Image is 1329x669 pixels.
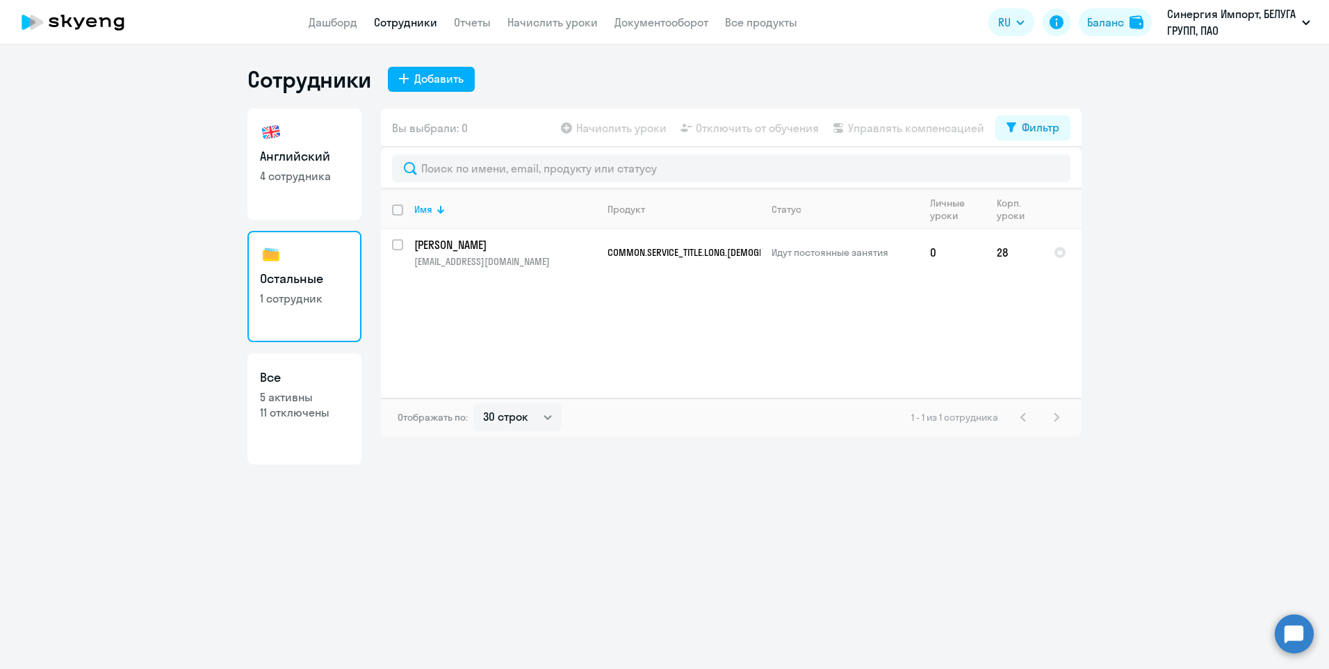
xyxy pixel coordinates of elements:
[1087,14,1124,31] div: Баланс
[988,8,1034,36] button: RU
[507,15,598,29] a: Начислить уроки
[247,108,361,220] a: Английский4 сотрудника
[247,231,361,342] a: Остальные1 сотрудник
[930,197,972,222] div: Личные уроки
[260,369,349,387] h3: Все
[919,229,986,275] td: 0
[260,121,282,143] img: english
[772,203,801,216] div: Статус
[1167,6,1296,39] p: Синергия Импорт, БЕЛУГА ГРУПП, ПАО
[414,255,596,268] p: [EMAIL_ADDRESS][DOMAIN_NAME]
[772,246,918,259] p: Идут постоянные занятия
[1022,119,1059,136] div: Фильтр
[1079,8,1152,36] button: Балансbalance
[414,70,464,87] div: Добавить
[930,197,985,222] div: Личные уроки
[260,405,349,420] p: 11 отключены
[995,115,1070,140] button: Фильтр
[260,389,349,405] p: 5 активны
[388,67,475,92] button: Добавить
[392,154,1070,182] input: Поиск по имени, email, продукту или статусу
[454,15,491,29] a: Отчеты
[608,246,815,259] span: COMMON.SERVICE_TITLE.LONG.[DEMOGRAPHIC_DATA]
[247,65,371,93] h1: Сотрудники
[260,243,282,266] img: others
[260,168,349,184] p: 4 сотрудника
[247,353,361,465] a: Все5 активны11 отключены
[608,203,645,216] div: Продукт
[374,15,437,29] a: Сотрудники
[414,203,596,216] div: Имя
[392,120,468,136] span: Вы выбрали: 0
[414,237,596,252] p: [PERSON_NAME]
[1160,6,1317,39] button: Синергия Импорт, БЕЛУГА ГРУПП, ПАО
[1130,15,1143,29] img: balance
[986,229,1043,275] td: 28
[998,14,1011,31] span: RU
[398,411,468,424] span: Отображать по:
[997,197,1042,222] div: Корп. уроки
[608,203,760,216] div: Продукт
[309,15,357,29] a: Дашборд
[997,197,1029,222] div: Корп. уроки
[260,147,349,166] h3: Английский
[911,411,998,424] span: 1 - 1 из 1 сотрудника
[414,203,432,216] div: Имя
[614,15,708,29] a: Документооборот
[772,203,918,216] div: Статус
[725,15,797,29] a: Все продукты
[260,270,349,288] h3: Остальные
[260,291,349,306] p: 1 сотрудник
[414,237,596,268] a: [PERSON_NAME][EMAIL_ADDRESS][DOMAIN_NAME]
